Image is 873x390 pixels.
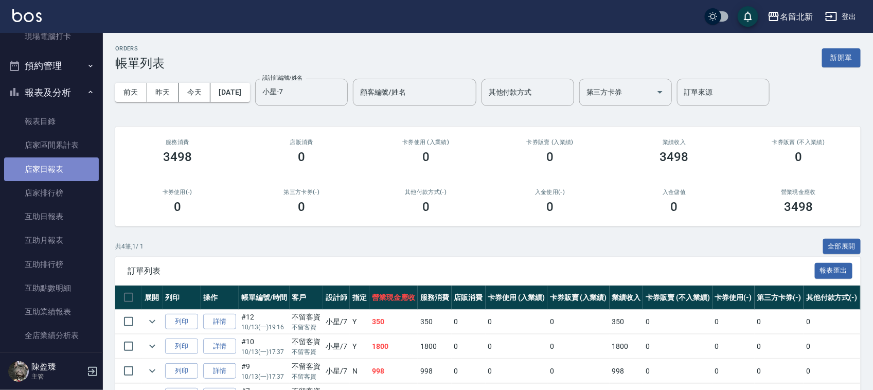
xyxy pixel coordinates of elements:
button: expand row [145,314,160,329]
h2: 其他付款方式(-) [376,189,476,196]
th: 展開 [142,286,163,310]
h2: 卡券販賣 (入業績) [501,139,600,146]
td: 0 [547,359,610,383]
th: 業績收入 [610,286,644,310]
p: 10/13 (一) 17:37 [241,347,287,357]
a: 店家排行榜 [4,181,99,205]
h2: ORDERS [115,45,165,52]
h3: 帳單列表 [115,56,165,70]
td: #12 [239,310,290,334]
h3: 0 [546,200,554,214]
th: 店販消費 [452,286,486,310]
th: 指定 [350,286,369,310]
a: 營業統計分析表 [4,348,99,371]
h3: 3498 [784,200,813,214]
h2: 店販消費 [252,139,352,146]
a: 報表匯出 [815,265,853,275]
td: 0 [755,359,804,383]
td: 0 [712,359,755,383]
th: 卡券販賣 (不入業績) [643,286,712,310]
button: 列印 [165,363,198,379]
h3: 0 [795,150,802,164]
a: 互助業績報表 [4,300,99,324]
td: 0 [486,310,548,334]
th: 列印 [163,286,201,310]
th: 營業現金應收 [369,286,418,310]
th: 客戶 [290,286,324,310]
th: 卡券使用 (入業績) [486,286,548,310]
button: 名留北新 [763,6,817,27]
a: 店家日報表 [4,157,99,181]
th: 卡券販賣 (入業績) [547,286,610,310]
td: 小星 /7 [323,310,350,334]
a: 全店業績分析表 [4,324,99,347]
a: 報表目錄 [4,110,99,133]
a: 現場電腦打卡 [4,25,99,48]
td: 998 [369,359,418,383]
h3: 0 [422,150,430,164]
h3: 3498 [163,150,192,164]
td: 350 [369,310,418,334]
td: 0 [486,359,548,383]
h2: 業績收入 [625,139,724,146]
td: 0 [452,310,486,334]
td: #9 [239,359,290,383]
button: [DATE] [210,83,250,102]
th: 第三方卡券(-) [755,286,804,310]
img: Person [8,361,29,382]
button: 列印 [165,314,198,330]
button: 報表匯出 [815,263,853,279]
td: 0 [804,310,860,334]
h2: 入金使用(-) [501,189,600,196]
button: expand row [145,339,160,354]
a: 詳情 [203,314,236,330]
td: 小星 /7 [323,359,350,383]
h2: 卡券販賣 (不入業績) [749,139,849,146]
a: 互助月報表 [4,228,99,252]
button: 今天 [179,83,211,102]
td: 0 [804,359,860,383]
button: 報表及分析 [4,79,99,106]
h2: 營業現金應收 [749,189,849,196]
button: 登出 [821,7,861,26]
p: 不留客資 [292,323,321,332]
td: 350 [610,310,644,334]
td: 0 [755,310,804,334]
button: 昨天 [147,83,179,102]
h3: 0 [546,150,554,164]
h2: 卡券使用(-) [128,189,227,196]
td: 0 [452,334,486,359]
p: 不留客資 [292,372,321,381]
a: 互助日報表 [4,205,99,228]
td: Y [350,310,369,334]
td: 0 [643,334,712,359]
td: #10 [239,334,290,359]
h3: 0 [298,200,305,214]
button: 預約管理 [4,52,99,79]
h3: 0 [298,150,305,164]
td: 998 [418,359,452,383]
span: 訂單列表 [128,266,815,276]
td: 0 [547,310,610,334]
h3: 服務消費 [128,139,227,146]
p: 共 4 筆, 1 / 1 [115,242,144,251]
th: 卡券使用(-) [712,286,755,310]
th: 帳單編號/時間 [239,286,290,310]
td: 1800 [369,334,418,359]
label: 設計師編號/姓名 [262,74,302,82]
td: Y [350,334,369,359]
td: 0 [712,310,755,334]
button: expand row [145,363,160,379]
td: 0 [486,334,548,359]
td: 0 [643,359,712,383]
th: 操作 [201,286,239,310]
a: 新開單 [822,52,861,62]
td: 小星 /7 [323,334,350,359]
th: 服務消費 [418,286,452,310]
a: 互助排行榜 [4,253,99,276]
td: 998 [610,359,644,383]
h3: 3498 [660,150,689,164]
button: save [738,6,758,27]
button: 列印 [165,339,198,354]
a: 詳情 [203,363,236,379]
